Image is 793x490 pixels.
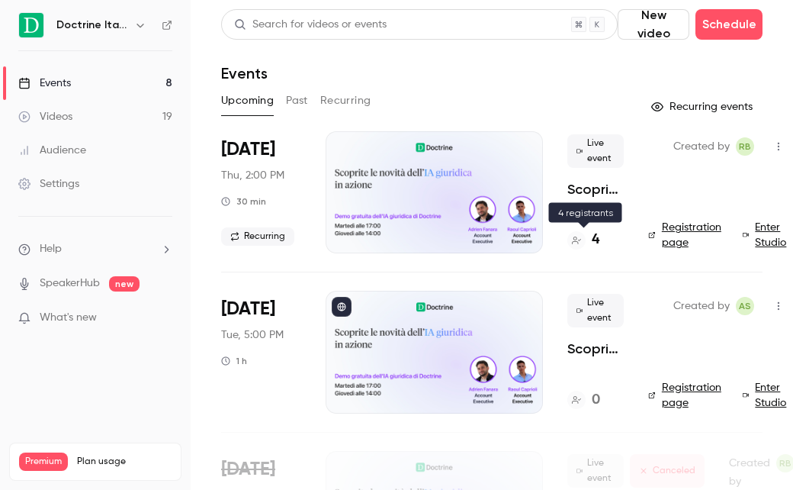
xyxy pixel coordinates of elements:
li: help-dropdown-opener [18,241,172,257]
span: Created by [673,297,730,315]
div: Oct 9 Thu, 2:00 PM (Europe/Paris) [221,131,301,253]
div: Oct 14 Tue, 5:00 PM (Europe/Paris) [221,291,301,413]
div: Settings [18,176,79,192]
a: Scoprite le novità dell'IA giuridica in azione [567,180,624,198]
span: Created by [673,137,730,156]
span: Tue, 5:00 PM [221,327,284,343]
h6: Doctrine Italia [56,18,128,33]
a: 0 [567,390,600,411]
span: Live event [567,134,624,168]
button: Schedule [695,9,762,40]
span: RB [779,454,791,472]
button: Recurring [320,89,371,113]
button: Past [286,89,308,113]
span: Thu, 2:00 PM [221,168,284,183]
div: Videos [18,109,72,124]
div: Audience [18,143,86,158]
span: [DATE] [221,457,275,482]
span: What's new [40,310,97,326]
h4: 4 [592,230,599,250]
button: New video [618,9,689,40]
a: Enter Studio [743,380,791,411]
h4: 0 [592,390,600,411]
span: Adriano Spatola [736,297,754,315]
span: Recurring [221,227,294,246]
span: Live event [567,454,624,488]
span: [DATE] [221,137,275,162]
iframe: Noticeable Trigger [154,311,172,325]
span: AS [739,297,751,315]
a: Registration page [648,380,724,411]
button: Recurring events [644,95,762,119]
span: Help [40,241,62,257]
span: Romain Ballereau [736,137,754,156]
button: Upcoming [221,89,274,113]
img: Doctrine Italia [19,13,43,37]
a: Registration page [648,220,724,250]
span: RB [739,137,751,156]
span: Premium [19,453,68,471]
a: Scoprite le novità dell'IA giuridica in azione [567,340,624,358]
a: SpeakerHub [40,276,100,292]
span: Canceled [630,454,705,488]
div: 30 min [221,195,266,208]
span: new [109,276,140,292]
a: Enter Studio [743,220,791,250]
div: 1 h [221,355,247,367]
span: Plan usage [77,456,172,468]
div: Events [18,76,71,91]
a: 4 [567,230,599,250]
span: [DATE] [221,297,275,321]
div: Search for videos or events [234,17,387,33]
span: Live event [567,294,624,327]
h1: Events [221,64,268,82]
